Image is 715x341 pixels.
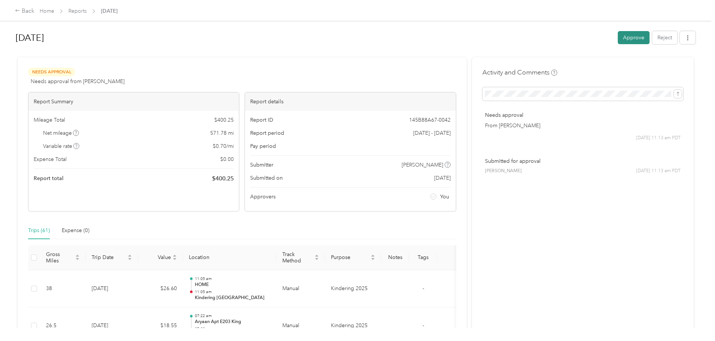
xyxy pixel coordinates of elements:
span: caret-down [314,257,319,261]
span: 571.78 mi [210,129,234,137]
span: [PERSON_NAME] [485,168,522,174]
span: caret-up [75,253,80,258]
div: Back [15,7,34,16]
a: Home [40,8,54,14]
span: Pay period [250,142,276,150]
td: $26.60 [138,270,183,308]
div: Report Summary [28,92,239,111]
th: Notes [381,245,409,270]
span: Purpose [331,254,369,261]
span: Mileage Total [34,116,65,124]
p: HOME [195,281,270,288]
th: Purpose [325,245,381,270]
span: $ 400.25 [212,174,234,183]
span: [DATE] 11:13 am PDT [636,168,681,174]
th: Gross Miles [40,245,86,270]
span: [DATE] 11:13 am PDT [636,135,681,141]
span: Trip Date [92,254,126,261]
span: caret-down [128,257,132,261]
span: caret-up [371,253,375,258]
h1: September 2025 [16,29,613,47]
span: Expense Total [34,155,67,163]
span: $ 0.00 [220,155,234,163]
p: Aryaan Apt E203 King [195,319,270,325]
span: caret-down [75,257,80,261]
span: caret-up [128,253,132,258]
h4: Activity and Comments [482,68,557,77]
span: Variable rate [43,142,80,150]
span: Value [144,254,171,261]
div: Trips (61) [28,226,50,235]
span: Gross Miles [46,251,74,264]
td: Manual [276,270,325,308]
span: Net mileage [43,129,79,137]
a: Reports [68,8,87,14]
span: [DATE] [101,7,117,15]
div: Expense (0) [62,226,89,235]
td: Kindering 2025 [325,270,381,308]
div: Report details [245,92,455,111]
span: - [423,322,424,329]
p: Kindering [GEOGRAPHIC_DATA] [195,295,270,301]
iframe: Everlance-gr Chat Button Frame [673,299,715,341]
p: Needs approval [485,111,681,119]
span: caret-down [371,257,375,261]
span: $ 0.70 / mi [213,142,234,150]
span: [DATE] - [DATE] [413,129,451,137]
button: Approve [618,31,650,44]
span: caret-down [172,257,177,261]
span: [PERSON_NAME] [402,161,443,169]
span: [DATE] [434,174,451,182]
p: Submitted for approval [485,157,681,165]
span: Report ID [250,116,273,124]
p: 11:05 am [195,276,270,281]
span: Needs approval from [PERSON_NAME] [31,77,125,85]
button: Reject [652,31,677,44]
p: 07:22 am [195,313,270,319]
span: Submitter [250,161,273,169]
span: Report total [34,174,64,182]
th: Tags [409,245,437,270]
span: Needs Approval [28,68,75,76]
th: Location [183,245,276,270]
span: caret-up [314,253,319,258]
th: Value [138,245,183,270]
span: $ 400.25 [214,116,234,124]
span: Track Method [282,251,313,264]
span: You [440,193,449,201]
td: 38 [40,270,86,308]
p: 11:05 am [195,289,270,295]
th: Track Method [276,245,325,270]
span: 145B88A67-0042 [409,116,451,124]
span: Report period [250,129,284,137]
p: From [PERSON_NAME] [485,122,681,130]
th: Trip Date [86,245,138,270]
span: Submitted on [250,174,283,182]
span: Approvers [250,193,276,201]
span: caret-up [172,253,177,258]
span: - [423,285,424,292]
p: 07:22 am [195,326,270,332]
td: [DATE] [86,270,138,308]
